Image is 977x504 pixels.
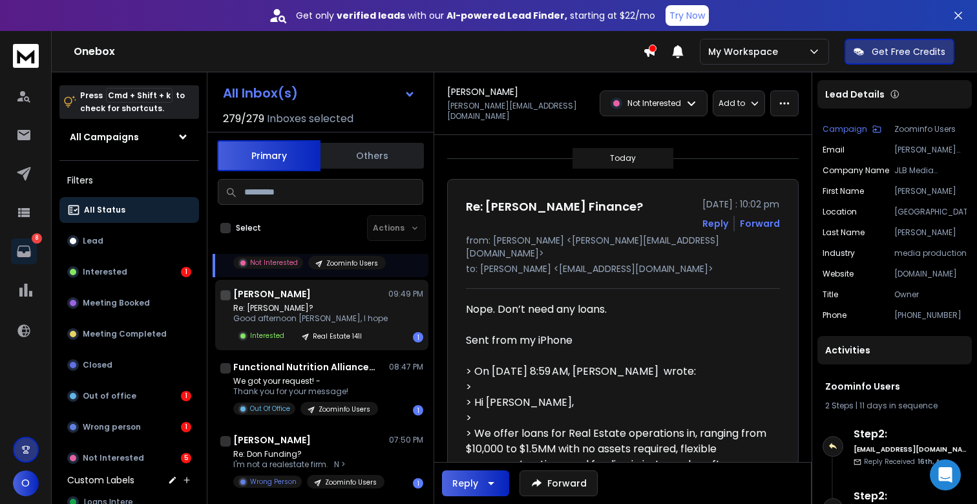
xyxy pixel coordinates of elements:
p: Wrong Person [250,477,297,487]
p: Today [610,153,636,163]
button: Campaign [823,124,881,134]
p: location [823,207,857,217]
p: Not Interested [250,258,298,268]
button: Try Now [666,5,709,26]
button: All Campaigns [59,124,199,150]
p: Try Now [669,9,705,22]
p: Good afternoon [PERSON_NAME], I hope [233,313,388,324]
button: Get Free Credits [845,39,954,65]
p: Interested [83,267,127,277]
div: 1 [181,391,191,401]
p: Thank you for your message! [233,386,378,397]
p: to: [PERSON_NAME] <[EMAIL_ADDRESS][DOMAIN_NAME]> [466,262,780,275]
p: Press to check for shortcuts. [80,89,185,115]
div: Reply [452,477,478,490]
p: My Workspace [708,45,783,58]
p: Not Interested [83,453,144,463]
strong: verified leads [337,9,405,22]
span: 279 / 279 [223,111,264,127]
span: 11 days in sequence [859,400,938,411]
div: Activities [817,336,972,364]
button: Not Interested5 [59,445,199,471]
h3: Custom Labels [67,474,134,487]
h1: [PERSON_NAME] [447,85,518,98]
h1: Functional Nutrition Alliance Support [233,361,375,373]
p: Not Interested [627,98,681,109]
p: Get Free Credits [872,45,945,58]
p: title [823,289,838,300]
div: Open Intercom Messenger [930,459,961,490]
h1: All Campaigns [70,131,139,143]
button: Primary [217,140,320,171]
button: Out of office1 [59,383,199,409]
p: Owner [894,289,967,300]
strong: AI-powered Lead Finder, [446,9,567,22]
p: from: [PERSON_NAME] <[PERSON_NAME][EMAIL_ADDRESS][DOMAIN_NAME]> [466,234,780,260]
p: Add to [719,98,745,109]
button: Others [320,142,424,170]
p: Wrong person [83,422,141,432]
p: [PERSON_NAME][EMAIL_ADDRESS][DOMAIN_NAME] [894,145,967,155]
p: Zoominfo Users [325,478,377,487]
h1: All Inbox(s) [223,87,298,100]
div: 1 [413,332,423,342]
h1: Onebox [74,44,643,59]
p: Zoominfo Users [326,258,378,268]
span: 16th, Aug [918,457,949,467]
p: I'm not a realestate firm. N > [233,459,384,470]
h1: Re: [PERSON_NAME] Finance? [466,198,643,216]
p: industry [823,248,855,258]
div: Forward [740,217,780,230]
p: Lead [83,236,103,246]
button: Reply [702,217,728,230]
h6: Step 2 : [854,426,967,442]
div: 1 [181,267,191,277]
p: Interested [250,331,284,341]
p: Meeting Completed [83,329,167,339]
h3: Filters [59,171,199,189]
button: Reply [442,470,509,496]
p: Closed [83,360,112,370]
button: All Status [59,197,199,223]
label: Select [236,223,261,233]
h1: [PERSON_NAME] [233,288,311,300]
p: website [823,269,854,279]
p: media production [894,248,967,258]
p: Zoominfo Users [319,404,370,414]
p: Campaign [823,124,867,134]
div: 1 [413,405,423,415]
h6: Step 2 : [854,488,967,504]
p: [DATE] : 10:02 pm [702,198,780,211]
p: Re: Don Funding? [233,449,384,459]
p: 07:50 PM [389,435,423,445]
h3: Inboxes selected [267,111,353,127]
button: Meeting Completed [59,321,199,347]
button: O [13,470,39,496]
a: 8 [11,238,37,264]
p: Get only with our starting at $22/mo [296,9,655,22]
p: Lead Details [825,88,885,101]
p: [GEOGRAPHIC_DATA] [894,207,967,217]
button: Interested1 [59,259,199,285]
p: [PERSON_NAME] [894,186,967,196]
div: 1 [413,478,423,488]
p: Zoominfo Users [894,124,967,134]
p: All Status [84,205,125,215]
p: Meeting Booked [83,298,150,308]
p: [PERSON_NAME] [894,227,967,238]
h1: [PERSON_NAME] [233,434,311,446]
p: Out of office [83,391,136,401]
button: Closed [59,352,199,378]
img: logo [13,44,39,68]
p: Phone [823,310,846,320]
h6: [EMAIL_ADDRESS][DOMAIN_NAME] [854,445,967,454]
span: Cmd + Shift + k [106,88,173,103]
p: First Name [823,186,864,196]
p: [DOMAIN_NAME] [894,269,967,279]
p: Last Name [823,227,865,238]
div: 5 [181,453,191,463]
p: We got your request! - [233,376,378,386]
p: Company Name [823,165,889,176]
